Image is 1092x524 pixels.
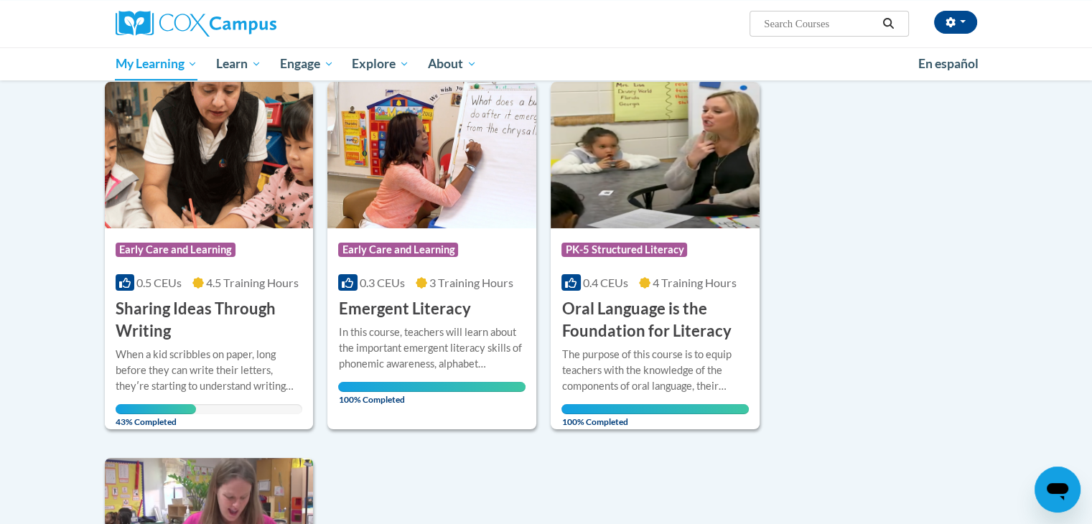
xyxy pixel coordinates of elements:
[207,47,271,80] a: Learn
[116,11,388,37] a: Cox Campus
[105,82,314,228] img: Course Logo
[116,404,196,414] div: Your progress
[561,243,687,257] span: PK-5 Structured Literacy
[561,298,749,342] h3: Oral Language is the Foundation for Literacy
[327,82,536,228] img: Course Logo
[419,47,486,80] a: About
[338,243,458,257] span: Early Care and Learning
[280,55,334,72] span: Engage
[352,55,409,72] span: Explore
[338,324,526,372] div: In this course, teachers will learn about the important emergent literacy skills of phonemic awar...
[360,276,405,289] span: 0.3 CEUs
[561,347,749,394] div: The purpose of this course is to equip teachers with the knowledge of the components of oral lang...
[106,47,207,80] a: My Learning
[327,82,536,429] a: Course LogoEarly Care and Learning0.3 CEUs3 Training Hours Emergent LiteracyIn this course, teach...
[116,347,303,394] div: When a kid scribbles on paper, long before they can write their letters, theyʹre starting to unde...
[762,15,877,32] input: Search Courses
[116,298,303,342] h3: Sharing Ideas Through Writing
[561,404,749,414] div: Your progress
[271,47,343,80] a: Engage
[116,243,235,257] span: Early Care and Learning
[206,276,299,289] span: 4.5 Training Hours
[561,404,749,427] span: 100% Completed
[551,82,760,228] img: Course Logo
[105,82,314,429] a: Course LogoEarly Care and Learning0.5 CEUs4.5 Training Hours Sharing Ideas Through WritingWhen a ...
[583,276,628,289] span: 0.4 CEUs
[909,49,988,79] a: En español
[338,382,526,405] span: 100% Completed
[338,382,526,392] div: Your progress
[428,55,477,72] span: About
[116,11,276,37] img: Cox Campus
[429,276,513,289] span: 3 Training Hours
[934,11,977,34] button: Account Settings
[136,276,182,289] span: 0.5 CEUs
[342,47,419,80] a: Explore
[551,82,760,429] a: Course LogoPK-5 Structured Literacy0.4 CEUs4 Training Hours Oral Language is the Foundation for L...
[918,56,979,71] span: En español
[653,276,737,289] span: 4 Training Hours
[216,55,261,72] span: Learn
[116,404,196,427] span: 43% Completed
[877,15,899,32] button: Search
[115,55,197,72] span: My Learning
[1035,467,1081,513] iframe: Button to launch messaging window
[338,298,470,320] h3: Emergent Literacy
[94,47,999,80] div: Main menu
